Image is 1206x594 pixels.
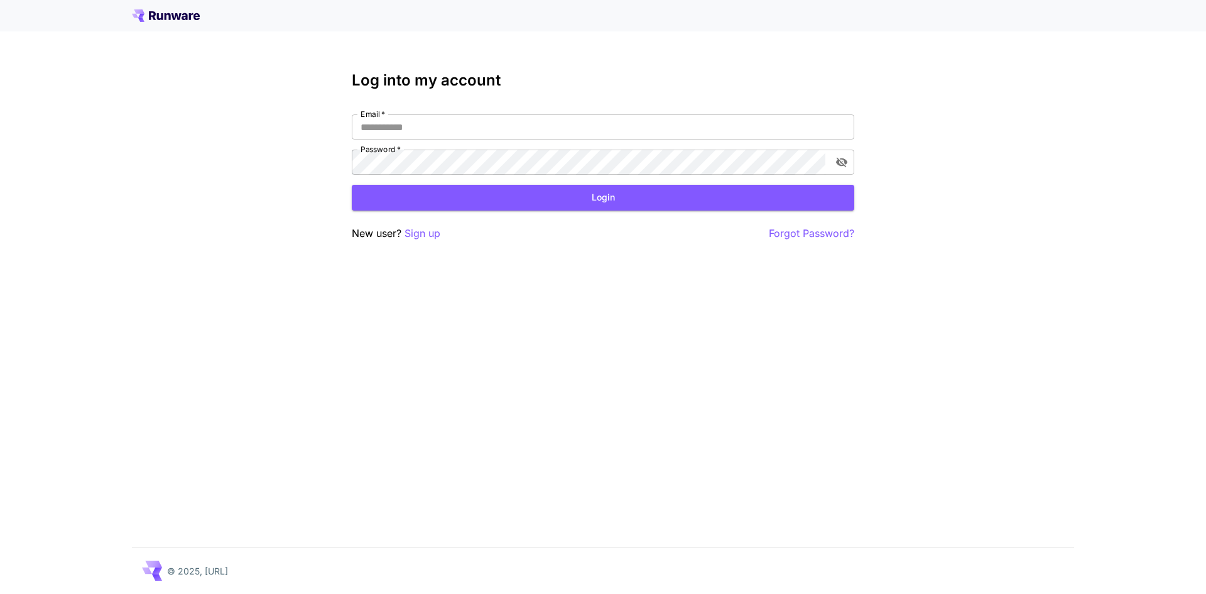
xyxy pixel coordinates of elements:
[830,151,853,173] button: toggle password visibility
[352,185,854,211] button: Login
[167,564,228,578] p: © 2025, [URL]
[352,72,854,89] h3: Log into my account
[361,109,385,119] label: Email
[352,226,440,241] p: New user?
[405,226,440,241] button: Sign up
[769,226,854,241] button: Forgot Password?
[361,144,401,155] label: Password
